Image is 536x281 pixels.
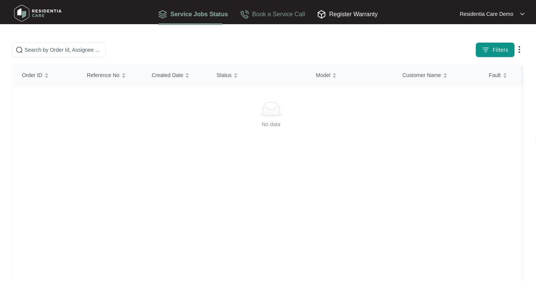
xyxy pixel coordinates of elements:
[317,9,378,19] div: Register Warranty
[402,71,441,79] span: Customer Name
[240,10,249,19] img: Book a Service Call icon
[240,9,305,19] div: Book a Service Call
[316,71,330,79] span: Model
[13,65,78,85] th: Order ID
[520,12,525,16] img: dropdown arrow
[475,42,515,57] button: filter iconFilters
[489,71,501,79] span: Fault
[207,65,307,85] th: Status
[11,2,64,25] img: residentia care logo
[393,65,480,85] th: Customer Name
[152,71,183,79] span: Created Date
[158,10,167,19] img: Service Jobs Status icon
[78,65,142,85] th: Reference No
[482,46,489,54] img: filter icon
[158,9,228,19] div: Service Jobs Status
[216,71,231,79] span: Status
[25,120,517,128] div: No data
[492,46,508,54] span: Filters
[16,46,23,54] img: search-icon
[515,45,524,54] img: dropdown arrow
[22,71,42,79] span: Order ID
[307,65,393,85] th: Model
[25,46,103,54] input: Search by Order Id, Assignee Name, Reference No, Customer Name and Model
[460,10,513,18] p: Residentia Care Demo
[480,65,523,85] th: Fault
[317,10,326,19] img: Register Warranty icon
[143,65,207,85] th: Created Date
[87,71,119,79] span: Reference No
